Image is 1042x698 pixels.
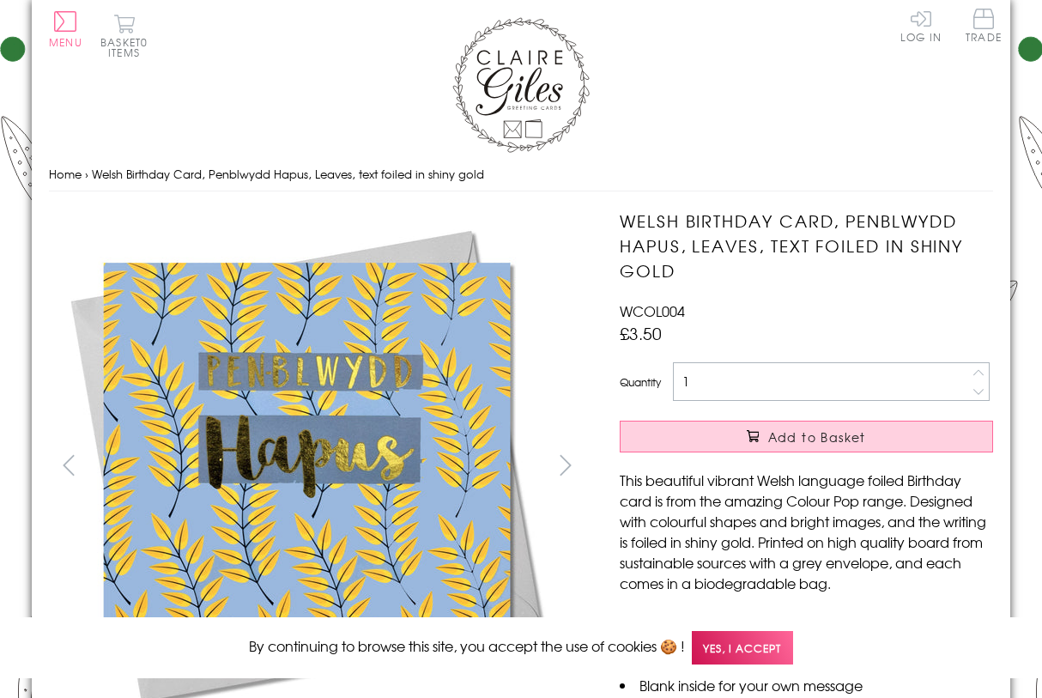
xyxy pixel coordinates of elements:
[620,470,993,593] p: This beautiful vibrant Welsh language foiled Birthday card is from the amazing Colour Pop range. ...
[547,446,585,484] button: next
[620,321,662,345] span: £3.50
[92,166,484,182] span: Welsh Birthday Card, Penblwydd Hapus, Leaves, text foiled in shiny gold
[692,631,793,665] span: Yes, I accept
[768,428,866,446] span: Add to Basket
[108,34,148,60] span: 0 items
[49,446,88,484] button: prev
[620,300,685,321] span: WCOL004
[49,11,82,47] button: Menu
[49,34,82,50] span: Menu
[900,9,942,42] a: Log In
[620,209,993,282] h1: Welsh Birthday Card, Penblwydd Hapus, Leaves, text foiled in shiny gold
[452,17,590,153] img: Claire Giles Greetings Cards
[620,675,993,695] li: Blank inside for your own message
[49,157,993,192] nav: breadcrumbs
[620,374,661,390] label: Quantity
[620,421,993,452] button: Add to Basket
[85,166,88,182] span: ›
[49,166,82,182] a: Home
[966,9,1002,42] span: Trade
[100,14,148,58] button: Basket0 items
[966,9,1002,46] a: Trade
[620,613,993,634] li: Wording on Front - Pen-blwydd Hapus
